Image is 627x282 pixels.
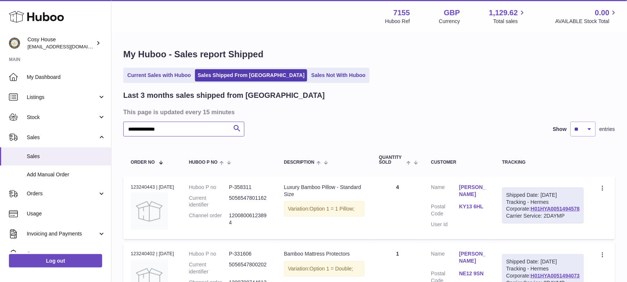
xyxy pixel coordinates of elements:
span: Cases [27,250,105,257]
a: Current Sales with Huboo [125,69,194,81]
img: info@wholesomegoods.com [9,38,20,49]
span: My Dashboard [27,74,105,81]
h2: Last 3 months sales shipped from [GEOGRAPHIC_DATA] [123,90,325,100]
div: 123240402 | [DATE] [131,250,174,257]
div: Customer [431,160,487,165]
strong: 7155 [393,8,410,18]
div: Tracking [502,160,584,165]
dd: 12008006123894 [229,212,269,226]
div: Variation: [284,261,364,276]
a: 1,129.62 Total sales [489,8,527,25]
span: Add Manual Order [27,171,105,178]
span: Option 1 = 1 Pillow; [310,206,355,212]
span: Total sales [493,18,526,25]
a: NE12 9SN [459,270,487,277]
div: Cosy House [27,36,94,50]
a: H01HYA0051494073 [531,273,580,279]
dt: Current identifier [189,261,229,275]
div: Variation: [284,201,364,217]
a: [PERSON_NAME] [459,250,487,265]
span: Usage [27,210,105,217]
a: Log out [9,254,102,267]
dd: 5056547800202 [229,261,269,275]
strong: GBP [444,8,460,18]
span: Orders [27,190,98,197]
span: 1,129.62 [489,8,518,18]
span: [EMAIL_ADDRESS][DOMAIN_NAME] [27,44,109,49]
div: Tracking - Hermes Corporate: [502,188,584,224]
span: entries [600,126,615,133]
div: Carrier Service: 2DAYMP [506,212,580,219]
div: 123240443 | [DATE] [131,184,174,190]
div: Shipped Date: [DATE] [506,192,580,199]
div: Shipped Date: [DATE] [506,258,580,265]
h1: My Huboo - Sales report Shipped [123,48,615,60]
dd: P-331606 [229,250,269,257]
dt: Postal Code [431,203,459,217]
a: 0.00 AVAILABLE Stock Total [555,8,618,25]
dd: P-358311 [229,184,269,191]
div: Bamboo Mattress Protectors [284,250,364,257]
dd: 5056547801162 [229,195,269,209]
div: Huboo Ref [385,18,410,25]
a: H01HYA0051494578 [531,206,580,212]
a: Sales Shipped From [GEOGRAPHIC_DATA] [195,69,307,81]
div: Currency [439,18,460,25]
label: Show [553,126,567,133]
span: AVAILABLE Stock Total [555,18,618,25]
a: KY13 6HL [459,203,487,210]
dt: Huboo P no [189,250,229,257]
dt: Name [431,184,459,200]
dt: Current identifier [189,195,229,209]
span: Huboo P no [189,160,218,165]
img: no-photo.jpg [131,193,168,230]
span: Sales [27,153,105,160]
span: Order No [131,160,155,165]
a: Sales Not With Huboo [309,69,368,81]
span: Stock [27,114,98,121]
dt: Huboo P no [189,184,229,191]
span: Sales [27,134,98,141]
span: Invoicing and Payments [27,230,98,237]
span: Description [284,160,315,165]
dt: Channel order [189,212,229,226]
h3: This page is updated every 15 minutes [123,108,613,116]
span: 0.00 [595,8,610,18]
span: Quantity Sold [379,155,405,165]
dt: Name [431,250,459,266]
dt: User Id [431,221,459,228]
span: Listings [27,94,98,101]
td: 4 [372,176,424,239]
a: [PERSON_NAME] [459,184,487,198]
div: Luxury Bamboo Pillow - Standard Size [284,184,364,198]
span: Option 1 = Double; [310,266,353,272]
